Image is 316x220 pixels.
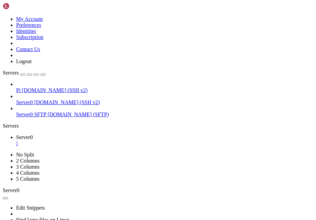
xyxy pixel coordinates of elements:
span: Server0 [3,187,19,193]
li: Server0 SFTP [DOMAIN_NAME] (SFTP) [16,105,313,118]
li: Server0 [DOMAIN_NAME] (SSH v2) [16,93,313,105]
span: [DOMAIN_NAME] (SFTP) [48,112,109,117]
a: Identities [16,28,36,34]
a: 2 Columns [16,158,40,164]
li: Pi [DOMAIN_NAME] (SSH v2) [16,81,313,93]
span: [DOMAIN_NAME] (SSH v2) [34,99,100,105]
a: 5 Columns [16,176,40,182]
span: Server0 [16,134,33,140]
a: Server0 [DOMAIN_NAME] (SSH v2) [16,99,313,105]
img: Shellngn [3,3,41,9]
span: [DOMAIN_NAME] (SSH v2) [22,87,88,93]
div: Servers [3,123,313,129]
a: No Split [16,152,34,158]
a: Servers [3,70,46,76]
a:  [16,140,313,146]
a: Server0 [16,134,313,146]
span: Servers [3,70,19,76]
a: Contact Us [16,46,40,52]
a: Subscription [16,34,43,40]
a: Edit Snippets [16,205,45,211]
a: Pi [DOMAIN_NAME] (SSH v2) [16,87,313,93]
a: 3 Columns [16,164,40,170]
a: Logout [16,58,32,64]
span: Server0 [16,99,33,105]
a: Server0 SFTP [DOMAIN_NAME] (SFTP) [16,112,313,118]
a: My Account [16,16,43,22]
a: 4 Columns [16,170,40,176]
span: Server0 SFTP [16,112,46,117]
a: Preferences [16,22,41,28]
span: Pi [16,87,20,93]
